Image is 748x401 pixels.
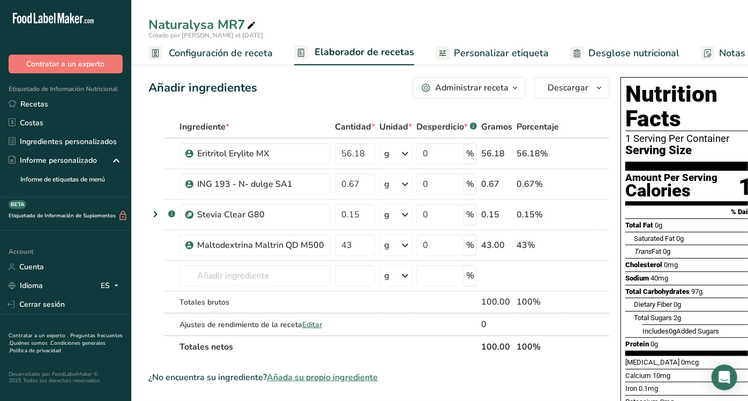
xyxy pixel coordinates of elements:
a: Desglose nutricional [570,41,679,65]
div: 0.67 [481,178,512,191]
div: Naturalysa MR7 [148,15,258,34]
div: ¿No encuentra su ingrediente? [148,371,610,384]
span: Cholesterol [625,261,662,269]
a: Política de privacidad [10,347,61,354]
div: Desarrollado por FoodLabelMaker © 2025 Todos los derechos reservados [9,371,123,384]
span: Includes Added Sugars [642,327,719,335]
div: Maltodextrina Maltrin QD M500 [197,239,324,252]
span: Añada su propio ingrediente [267,371,378,384]
span: Unidad [379,120,412,133]
span: Sodium [625,274,649,282]
a: Personalizar etiqueta [436,41,549,65]
a: Contratar a un experto . [9,332,68,339]
div: g [384,208,390,221]
span: Desglose nutricional [588,46,679,60]
div: 0 [481,318,512,331]
div: 0.67% [517,178,559,191]
span: Total Fat [625,221,653,229]
span: Protein [625,340,649,348]
span: Personalizar etiqueta [454,46,549,60]
a: Quiénes somos . [10,339,50,347]
span: 0mg [664,261,678,269]
div: 0.15 [481,208,512,221]
div: 43% [517,239,559,252]
div: BETA [9,200,26,209]
span: Total Carbohydrates [625,287,690,296]
div: Añadir ingredientes [148,79,257,97]
a: Preguntas frecuentes . [9,332,123,347]
i: Trans [634,247,652,255]
span: Elaborador de recetas [315,45,414,59]
span: 0g [669,327,676,335]
span: Creado por [PERSON_NAME] el [DATE] [148,31,263,40]
span: Configuración de receta [169,46,273,60]
div: g [384,147,390,160]
th: 100% [514,335,561,358]
a: Elaborador de recetas [294,40,414,66]
div: Totales brutos [179,297,331,308]
div: g [384,269,390,282]
span: 0g [676,234,684,243]
span: 0g [663,247,670,255]
img: Sub Recipe [185,211,193,219]
button: Administrar receta [413,77,526,99]
span: [MEDICAL_DATA] [625,358,679,366]
a: Idioma [9,276,43,295]
span: Gramos [481,120,512,133]
span: Serving Size [625,144,692,157]
span: 0.1mg [639,384,658,392]
span: Descargar [548,81,588,94]
span: Editar [302,320,322,330]
a: Configuración de receta [148,41,273,65]
span: 0g [650,340,658,348]
span: Iron [625,384,637,392]
div: Informe personalizado [9,155,97,166]
div: 56.18 [481,147,512,160]
span: Cantidad [335,120,375,133]
span: 2g [674,314,681,322]
div: 0.15% [517,208,559,221]
span: 0mcg [681,358,699,366]
div: Amount Per Serving [625,173,717,183]
div: Calories [625,183,717,199]
div: 43.00 [481,239,512,252]
a: Condiciones generales . [9,339,106,354]
div: 100% [517,296,559,308]
span: Fat [634,247,661,255]
span: 10mg [653,372,670,380]
span: 97g [691,287,702,296]
div: Ajustes de rendimiento de la receta [179,319,331,330]
div: ING 193 - N- dulge SA1 [197,178,324,191]
div: 100.00 [481,296,512,308]
div: g [384,239,390,252]
div: Stevia Clear G80 [197,208,324,221]
div: Desperdicio [416,120,477,133]
th: 100.00 [479,335,514,358]
span: Ingrediente [179,120,229,133]
div: Eritritol Erylite MX [197,147,324,160]
div: g [384,178,390,191]
span: Saturated Fat [634,234,675,243]
span: Porcentaje [517,120,559,133]
div: 56.18% [517,147,559,160]
div: Open Intercom Messenger [712,365,737,390]
div: ES [101,279,123,292]
th: Totales netos [177,335,479,358]
span: Dietary Fiber [634,300,672,308]
button: Descargar [534,77,610,99]
button: Contratar a un experto [9,55,123,73]
div: Administrar receta [435,81,508,94]
span: 0g [674,300,681,308]
input: Añadir ingrediente [179,265,331,286]
span: Calcium [625,372,651,380]
span: 0g [655,221,662,229]
span: 40mg [650,274,668,282]
span: Total Sugars [634,314,672,322]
